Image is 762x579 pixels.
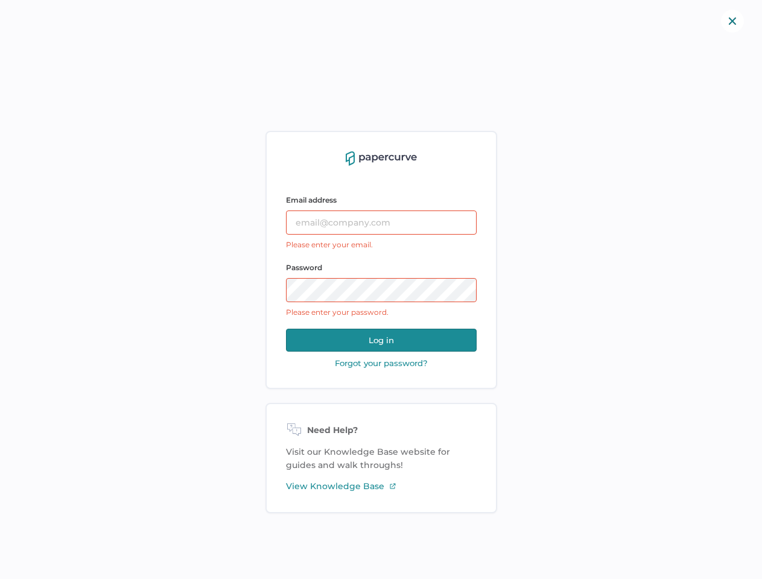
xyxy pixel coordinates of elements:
img: hubspot-close.5b2ab852.svg [728,16,737,26]
img: external-link-icon-3.58f4c051.svg [389,482,396,490]
div: Visit our Knowledge Base website for guides and walk throughs! [265,403,497,513]
button: Log in [286,329,477,352]
span: Email address [286,195,337,204]
input: email@company.com [286,210,477,235]
img: need-help-icon.d526b9f7.svg [286,423,302,438]
p: Please enter your email. [286,238,477,252]
p: Please enter your password. [286,306,477,319]
img: papercurve-logo-colour.7244d18c.svg [346,151,417,166]
div: Need Help? [286,423,477,438]
span: Password [286,263,322,272]
button: Forgot your password? [331,358,431,369]
span: View Knowledge Base [286,479,384,493]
